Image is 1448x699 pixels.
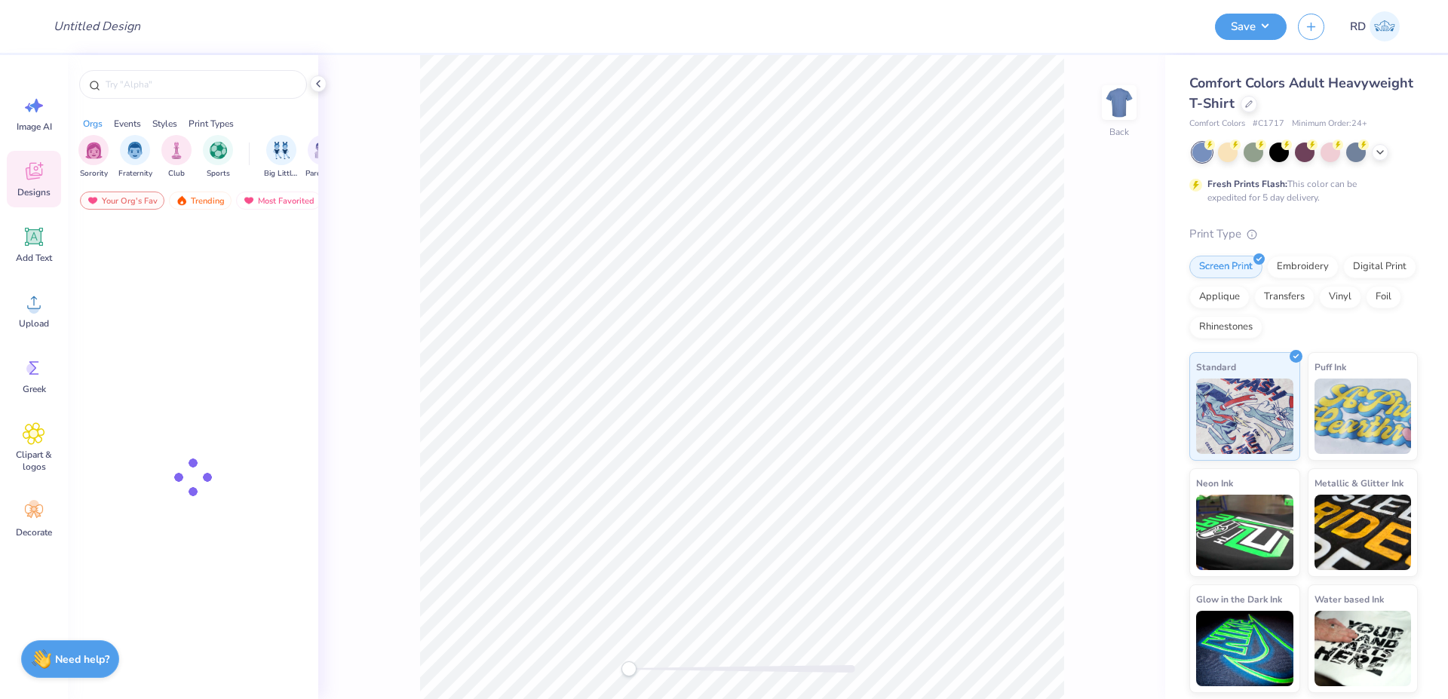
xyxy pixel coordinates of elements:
[1196,379,1293,454] img: Standard
[23,383,46,395] span: Greek
[41,11,152,41] input: Untitled Design
[87,195,99,206] img: most_fav.gif
[1370,11,1400,41] img: Rommel Del Rosario
[264,135,299,179] div: filter for Big Little Reveal
[9,449,59,473] span: Clipart & logos
[1189,316,1262,339] div: Rhinestones
[1189,225,1418,243] div: Print Type
[203,135,233,179] button: filter button
[168,168,185,179] span: Club
[80,168,108,179] span: Sorority
[1196,495,1293,570] img: Neon Ink
[243,195,255,206] img: most_fav.gif
[161,135,192,179] button: filter button
[1189,256,1262,278] div: Screen Print
[189,117,234,130] div: Print Types
[1196,475,1233,491] span: Neon Ink
[16,526,52,538] span: Decorate
[152,117,177,130] div: Styles
[1196,611,1293,686] img: Glow in the Dark Ink
[1315,359,1346,375] span: Puff Ink
[1315,611,1412,686] img: Water based Ink
[1315,379,1412,454] img: Puff Ink
[1315,591,1384,607] span: Water based Ink
[1350,18,1366,35] span: RD
[203,135,233,179] div: filter for Sports
[168,142,185,159] img: Club Image
[17,121,52,133] span: Image AI
[55,652,109,667] strong: Need help?
[1343,11,1407,41] a: RD
[1253,118,1284,130] span: # C1717
[169,192,232,210] div: Trending
[1207,177,1393,204] div: This color can be expedited for 5 day delivery.
[1315,475,1404,491] span: Metallic & Glitter Ink
[305,135,340,179] div: filter for Parent's Weekend
[305,135,340,179] button: filter button
[1292,118,1367,130] span: Minimum Order: 24 +
[127,142,143,159] img: Fraternity Image
[1343,256,1416,278] div: Digital Print
[264,135,299,179] button: filter button
[1189,286,1250,308] div: Applique
[114,117,141,130] div: Events
[621,661,637,676] div: Accessibility label
[1189,118,1245,130] span: Comfort Colors
[17,186,51,198] span: Designs
[1189,74,1413,112] span: Comfort Colors Adult Heavyweight T-Shirt
[80,192,164,210] div: Your Org's Fav
[207,168,230,179] span: Sports
[236,192,321,210] div: Most Favorited
[1215,14,1287,40] button: Save
[1315,495,1412,570] img: Metallic & Glitter Ink
[305,168,340,179] span: Parent's Weekend
[1366,286,1401,308] div: Foil
[1104,87,1134,118] img: Back
[83,117,103,130] div: Orgs
[176,195,188,206] img: trending.gif
[1254,286,1315,308] div: Transfers
[19,317,49,330] span: Upload
[78,135,109,179] button: filter button
[273,142,290,159] img: Big Little Reveal Image
[264,168,299,179] span: Big Little Reveal
[118,135,152,179] div: filter for Fraternity
[1319,286,1361,308] div: Vinyl
[1196,359,1236,375] span: Standard
[85,142,103,159] img: Sorority Image
[104,77,297,92] input: Try "Alpha"
[16,252,52,264] span: Add Text
[1196,591,1282,607] span: Glow in the Dark Ink
[1267,256,1339,278] div: Embroidery
[161,135,192,179] div: filter for Club
[118,168,152,179] span: Fraternity
[1109,125,1129,139] div: Back
[78,135,109,179] div: filter for Sorority
[1207,178,1287,190] strong: Fresh Prints Flash:
[118,135,152,179] button: filter button
[210,142,227,159] img: Sports Image
[314,142,332,159] img: Parent's Weekend Image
